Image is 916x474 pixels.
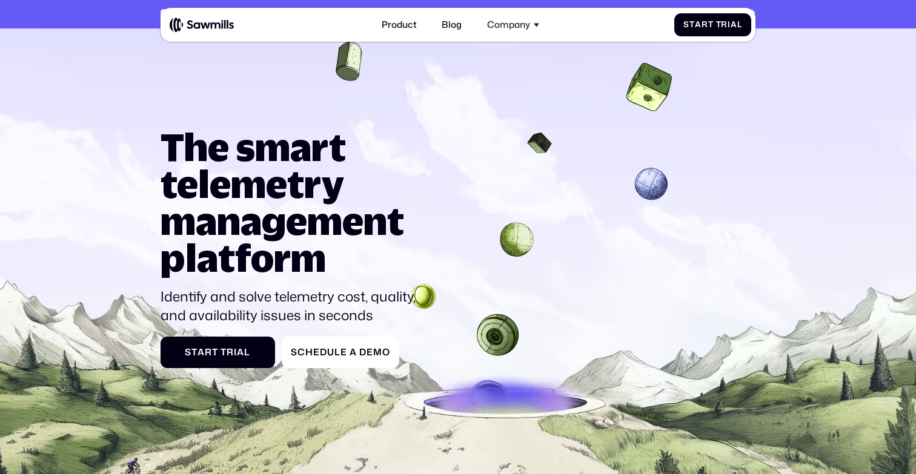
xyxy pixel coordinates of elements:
span: a [731,20,737,30]
span: r [721,20,728,30]
span: t [212,347,218,358]
span: a [197,347,205,358]
span: l [334,347,340,358]
span: a [695,20,702,30]
span: e [367,347,373,358]
span: t [689,20,695,30]
span: S [291,347,297,358]
a: StartTrial [161,337,275,368]
span: u [327,347,334,358]
span: l [737,20,742,30]
span: r [702,20,708,30]
span: r [227,347,234,358]
a: Product [375,13,424,38]
span: S [185,347,191,358]
span: l [244,347,250,358]
span: r [205,347,212,358]
span: a [237,347,244,358]
span: t [708,20,714,30]
span: e [340,347,347,358]
span: T [221,347,227,358]
span: a [350,347,357,358]
span: m [373,347,382,358]
span: h [305,347,313,358]
span: T [716,20,722,30]
span: o [382,347,390,358]
a: Blog [435,13,469,38]
span: i [234,347,237,358]
p: Identify and solve telemetry cost, quality, and availability issues in seconds [161,287,426,326]
div: Company [487,19,530,30]
span: t [191,347,197,358]
span: d [320,347,327,358]
span: i [728,20,731,30]
a: ScheduleaDemo [282,337,399,368]
h1: The smart telemetry management platform [161,128,426,277]
div: Company [480,13,546,38]
span: S [683,20,689,30]
a: StartTrial [674,13,751,37]
span: e [313,347,320,358]
span: c [297,347,305,358]
span: D [359,347,367,358]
